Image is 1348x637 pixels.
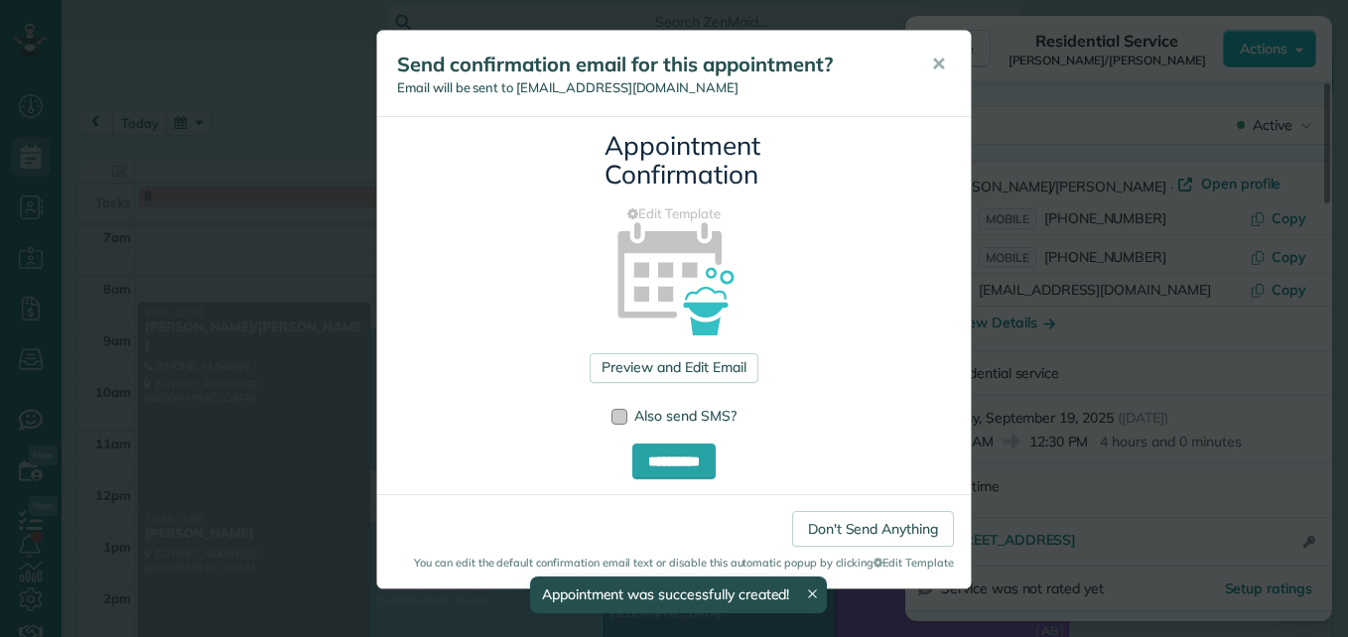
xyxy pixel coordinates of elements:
[605,132,743,189] h3: Appointment Confirmation
[590,353,757,383] a: Preview and Edit Email
[634,407,737,425] span: Also send SMS?
[397,79,739,95] span: Email will be sent to [EMAIL_ADDRESS][DOMAIN_NAME]
[530,576,828,613] div: Appointment was successfully created!
[792,511,954,547] a: Don't Send Anything
[586,188,763,365] img: appointment_confirmation_icon-141e34405f88b12ade42628e8c248340957700ab75a12ae832a8710e9b578dc5.png
[392,204,956,223] a: Edit Template
[394,555,954,571] small: You can edit the default confirmation email text or disable this automatic popup by clicking Edit...
[397,51,903,78] h5: Send confirmation email for this appointment?
[931,53,946,75] span: ✕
